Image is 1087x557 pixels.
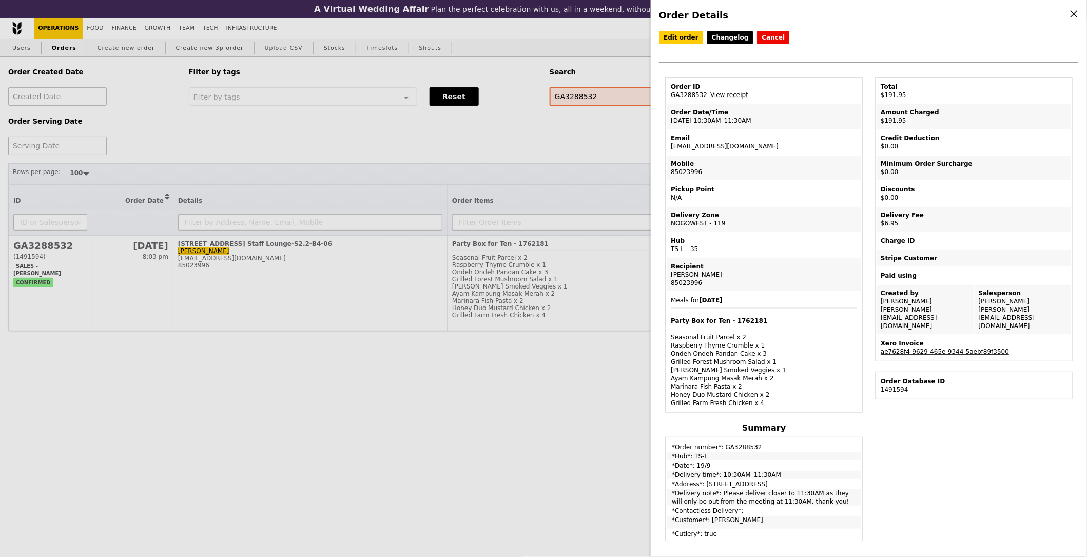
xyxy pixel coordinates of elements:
[699,297,723,304] b: [DATE]
[757,31,789,44] button: Cancel
[667,452,861,460] td: *Hub*: TS-L
[881,289,969,297] div: Created by
[710,91,748,99] a: View receipt
[979,289,1067,297] div: Salesperson
[671,83,857,91] div: Order ID
[667,471,861,479] td: *Delivery time*: 10:30AM–11:30AM
[671,317,857,407] div: Seasonal Fruit Parcel x 2 Raspberry Thyme Crumble x 1 Ondeh Ondeh Pandan Cake x 3 Grilled Forest ...
[667,233,861,257] td: TS-L - 35
[881,83,1067,91] div: Total
[881,211,1067,219] div: Delivery Fee
[667,156,861,180] td: 85023996
[667,438,861,451] td: *Order number*: GA3288532
[881,339,1067,348] div: Xero Invoice
[667,462,861,470] td: *Date*: 19/9
[881,237,1067,245] div: Charge ID
[881,272,1067,280] div: Paid using
[667,130,861,155] td: [EMAIL_ADDRESS][DOMAIN_NAME]
[877,79,1071,103] td: $191.95
[881,348,1009,355] a: ae7628f4-9629-465e-9344-5aebf89f3500
[975,285,1072,334] td: [PERSON_NAME] [PERSON_NAME][EMAIL_ADDRESS][DOMAIN_NAME]
[707,31,753,44] a: Changelog
[707,91,710,99] span: –
[659,31,703,44] a: Edit order
[877,181,1071,206] td: $0.00
[881,254,1067,262] div: Stripe Customer
[877,373,1071,398] td: 1491594
[671,237,857,245] div: Hub
[671,185,857,194] div: Pickup Point
[667,480,861,488] td: *Address*: [STREET_ADDRESS]
[877,104,1071,129] td: $191.95
[877,207,1071,232] td: $6.95
[671,297,857,407] span: Meals for
[667,516,861,529] td: *Customer*: [PERSON_NAME]
[877,156,1071,180] td: $0.00
[667,530,861,543] td: *Cutlery*: true
[881,108,1067,117] div: Amount Charged
[877,285,974,334] td: [PERSON_NAME] [PERSON_NAME][EMAIL_ADDRESS][DOMAIN_NAME]
[671,271,857,279] div: [PERSON_NAME]
[881,185,1067,194] div: Discounts
[671,317,857,325] h4: Party Box for Ten - 1762181
[881,377,1067,386] div: Order Database ID
[667,489,861,506] td: *Delivery note*: Please deliver closer to 11:30AM as they will only be out from the meeting at 11...
[667,181,861,206] td: N/A
[667,207,861,232] td: NOGOWEST - 119
[671,279,857,287] div: 85023996
[881,134,1067,142] div: Credit Deduction
[667,79,861,103] td: GA3288532
[667,507,861,515] td: *Contactless Delivery*:
[671,160,857,168] div: Mobile
[665,423,863,433] h4: Summary
[671,108,857,117] div: Order Date/Time
[877,130,1071,155] td: $0.00
[671,262,857,271] div: Recipient
[671,211,857,219] div: Delivery Zone
[671,134,857,142] div: Email
[881,160,1067,168] div: Minimum Order Surcharge
[659,10,728,21] span: Order Details
[667,104,861,129] td: [DATE] 10:30AM–11:30AM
